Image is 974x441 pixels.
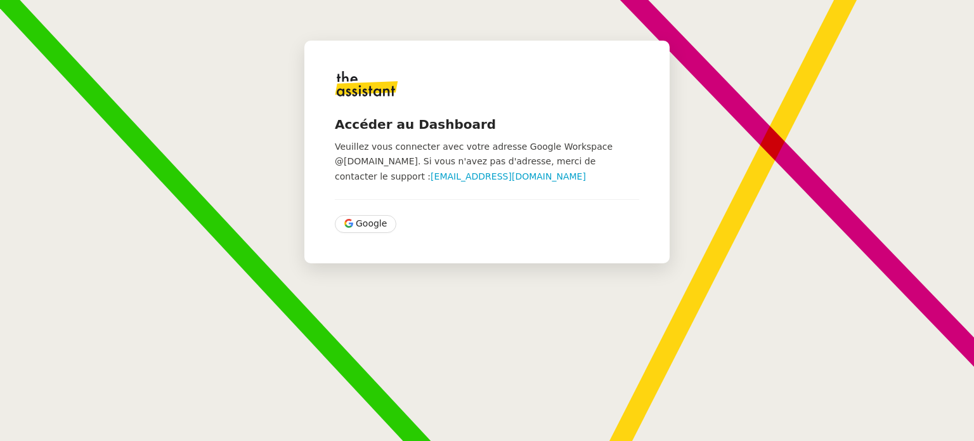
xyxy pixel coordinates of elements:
a: [EMAIL_ADDRESS][DOMAIN_NAME] [431,171,586,181]
button: Google [335,215,396,233]
h4: Accéder au Dashboard [335,115,639,133]
span: Veuillez vous connecter avec votre adresse Google Workspace @[DOMAIN_NAME]. Si vous n'avez pas d'... [335,142,613,181]
img: logo [335,71,398,96]
span: Google [356,216,387,231]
